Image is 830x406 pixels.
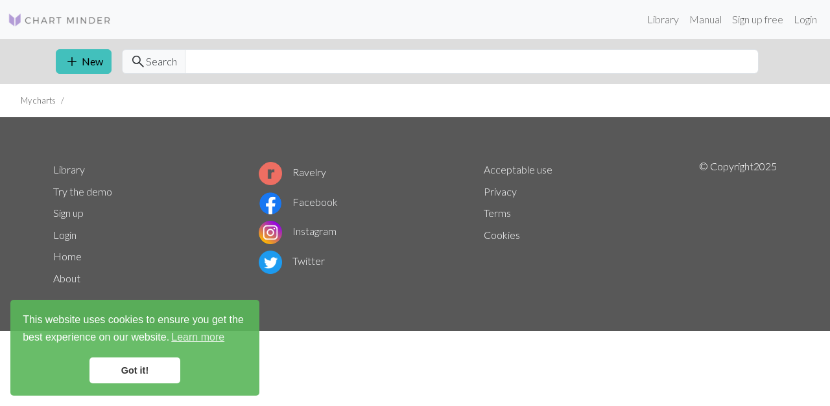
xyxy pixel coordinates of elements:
[8,12,112,28] img: Logo
[53,163,85,175] a: Library
[642,6,684,32] a: Library
[684,6,727,32] a: Manual
[10,300,259,396] div: cookieconsent
[130,52,146,71] span: search
[146,54,177,69] span: Search
[699,159,777,289] p: © Copyright 2025
[259,192,282,215] img: Facebook logo
[259,251,282,274] img: Twitter logo
[259,162,282,185] img: Ravelry logo
[259,254,325,267] a: Twitter
[53,185,112,197] a: Try the demo
[788,6,822,32] a: Login
[23,312,247,347] span: This website uses cookies to ensure you get the best experience on our website.
[727,6,788,32] a: Sign up free
[484,185,517,197] a: Privacy
[259,221,282,244] img: Instagram logo
[259,225,337,237] a: Instagram
[53,207,84,219] a: Sign up
[484,163,552,175] a: Acceptable use
[53,229,77,241] a: Login
[259,166,326,178] a: Ravelry
[89,357,180,383] a: dismiss cookie message
[484,207,511,219] a: Terms
[53,250,82,262] a: Home
[56,49,112,74] a: New
[484,229,520,241] a: Cookies
[53,272,80,284] a: About
[64,52,80,71] span: add
[21,95,56,107] li: My charts
[169,328,226,347] a: learn more about cookies
[259,196,338,208] a: Facebook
